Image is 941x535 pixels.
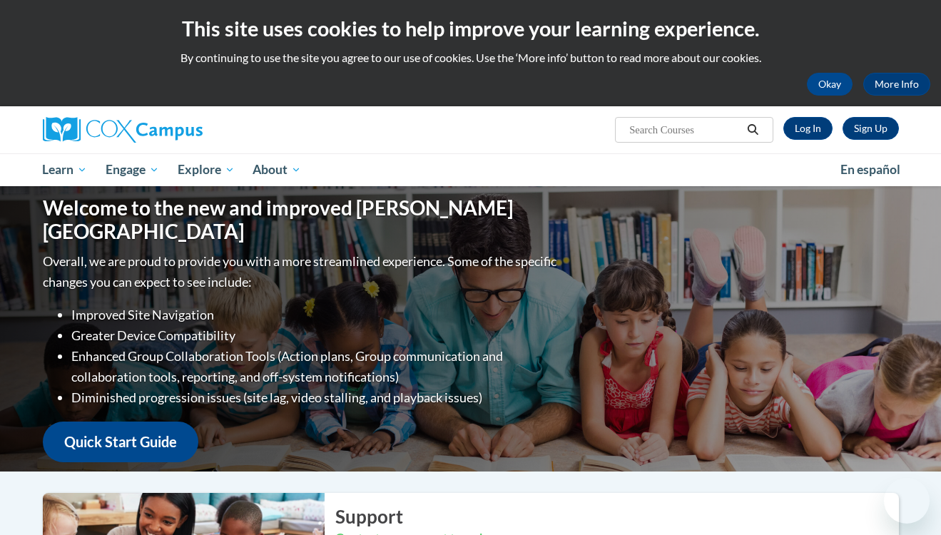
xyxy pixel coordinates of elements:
[34,153,97,186] a: Learn
[106,161,159,178] span: Engage
[807,73,853,96] button: Okay
[243,153,310,186] a: About
[884,478,930,524] iframe: Button to launch messaging window
[831,155,910,185] a: En español
[11,50,930,66] p: By continuing to use the site you agree to our use of cookies. Use the ‘More info’ button to read...
[168,153,244,186] a: Explore
[11,14,930,43] h2: This site uses cookies to help improve your learning experience.
[96,153,168,186] a: Engage
[43,196,560,244] h1: Welcome to the new and improved [PERSON_NAME][GEOGRAPHIC_DATA]
[178,161,235,178] span: Explore
[71,346,560,387] li: Enhanced Group Collaboration Tools (Action plans, Group communication and collaboration tools, re...
[335,504,899,529] h2: Support
[42,161,87,178] span: Learn
[71,325,560,346] li: Greater Device Compatibility
[43,422,198,462] a: Quick Start Guide
[71,387,560,408] li: Diminished progression issues (site lag, video stalling, and playback issues)
[43,117,314,143] a: Cox Campus
[43,251,560,292] p: Overall, we are proud to provide you with a more streamlined experience. Some of the specific cha...
[843,117,899,140] a: Register
[71,305,560,325] li: Improved Site Navigation
[21,153,920,186] div: Main menu
[43,117,203,143] img: Cox Campus
[628,121,742,138] input: Search Courses
[840,162,900,177] span: En español
[783,117,833,140] a: Log In
[742,121,763,138] button: Search
[253,161,301,178] span: About
[863,73,930,96] a: More Info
